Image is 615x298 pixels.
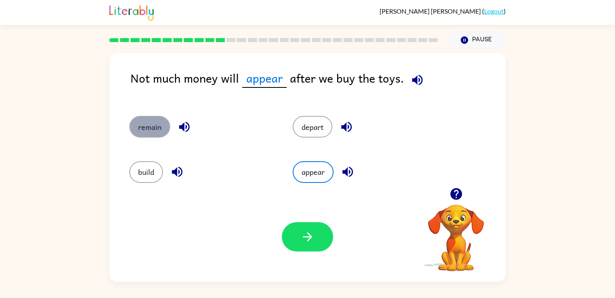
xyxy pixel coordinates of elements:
button: depart [293,116,332,138]
img: Literably [109,3,154,21]
span: [PERSON_NAME] [PERSON_NAME] [380,7,482,15]
div: ( ) [380,7,506,15]
a: Logout [484,7,504,15]
span: appear [242,69,287,88]
div: Not much money will after we buy the toys. [131,69,506,100]
video: Your browser must support playing .mp4 files to use Literably. Please try using another browser. [416,192,496,272]
button: remain [129,116,170,138]
button: Pause [448,31,506,49]
button: build [129,161,163,183]
button: appear [293,161,334,183]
